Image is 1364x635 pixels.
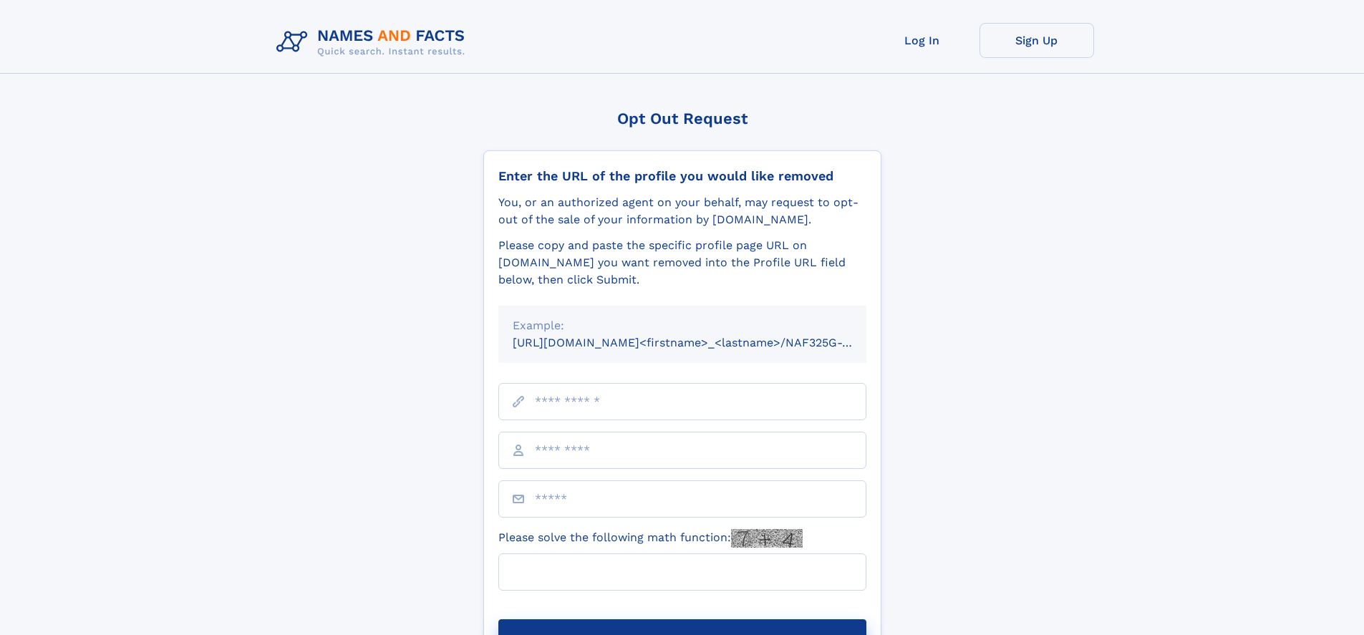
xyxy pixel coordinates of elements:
[498,237,866,289] div: Please copy and paste the specific profile page URL on [DOMAIN_NAME] you want removed into the Pr...
[271,23,477,62] img: Logo Names and Facts
[498,194,866,228] div: You, or an authorized agent on your behalf, may request to opt-out of the sale of your informatio...
[980,23,1094,58] a: Sign Up
[498,168,866,184] div: Enter the URL of the profile you would like removed
[513,336,894,349] small: [URL][DOMAIN_NAME]<firstname>_<lastname>/NAF325G-xxxxxxxx
[498,529,803,548] label: Please solve the following math function:
[513,317,852,334] div: Example:
[483,110,881,127] div: Opt Out Request
[865,23,980,58] a: Log In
